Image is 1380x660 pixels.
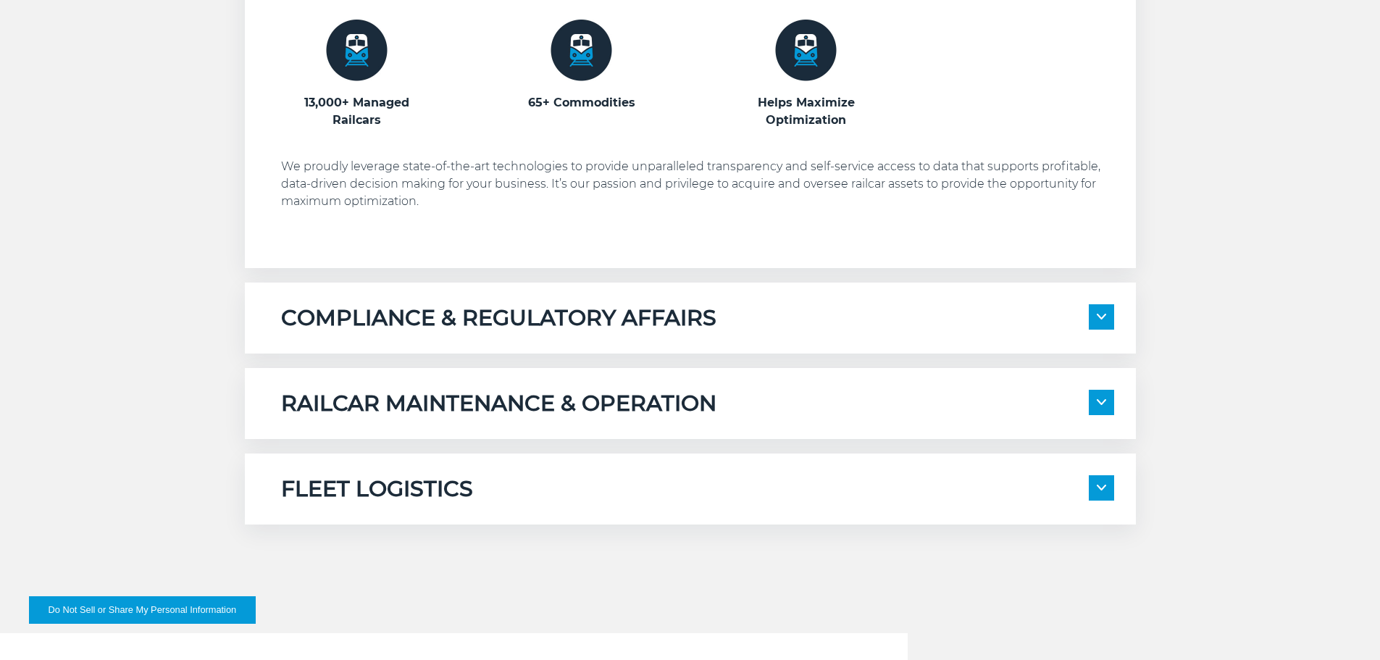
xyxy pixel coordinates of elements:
h5: FLEET LOGISTICS [281,475,473,503]
img: arrow [1097,485,1106,490]
button: Do Not Sell or Share My Personal Information [29,596,256,624]
h3: 65+ Commodities [506,94,658,112]
h3: Helps Maximize Optimization [730,94,882,129]
h5: RAILCAR MAINTENANCE & OPERATION [281,390,716,417]
img: arrow [1097,399,1106,405]
h3: 13,000+ Managed Railcars [281,94,433,129]
p: We proudly leverage state-of-the-art technologies to provide unparalleled transparency and self-s... [281,158,1114,210]
img: arrow [1097,314,1106,319]
h5: COMPLIANCE & REGULATORY AFFAIRS [281,304,716,332]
